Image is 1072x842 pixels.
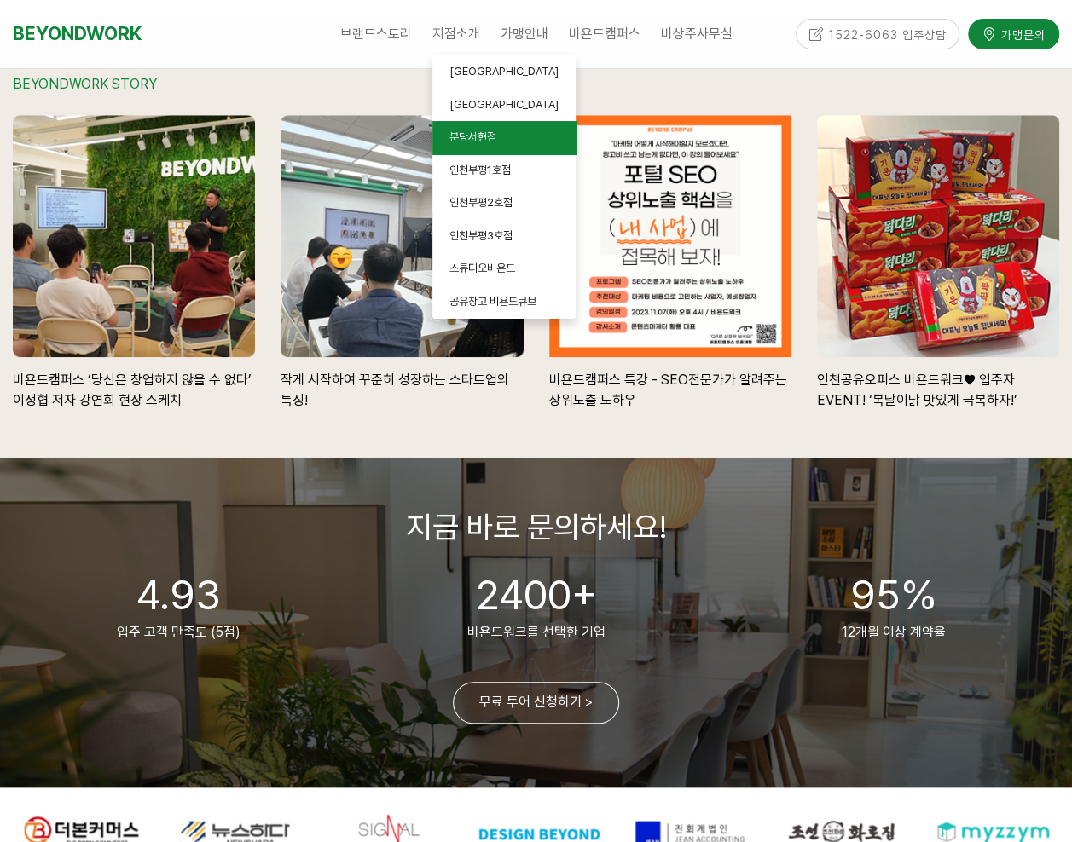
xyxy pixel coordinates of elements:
[117,624,240,640] span: 입주 고객 만족도 (5점)
[13,357,255,411] p: 비욘드캠퍼스 ‘당신은 창업하지 않을 수 없다’ 이정협 저자 강연회 현장 스케치
[449,164,511,176] span: 인천부평1호점
[340,26,412,42] span: 브랜드스토리
[569,26,640,42] span: 비욘드캠퍼스
[13,18,142,49] a: BEYONDWORK
[651,13,743,55] a: 비상주사무실
[432,285,576,319] a: 공유창고 비욘드큐브
[476,570,597,620] span: 2400+
[559,13,651,55] a: 비욘드캠퍼스
[817,357,1059,411] p: 인천공유오피스 비욘드워크♥ 입주자 EVENT! ‘복날이닭 맛있게 극복하자!’
[432,26,480,42] span: 지점소개
[467,624,606,640] span: 비욘드워크를 선택한 기업
[432,154,576,187] a: 인천부평1호점
[449,295,536,308] span: 공유창고 비욘드큐브
[449,98,559,111] span: [GEOGRAPHIC_DATA]
[850,570,937,620] span: 95%
[449,130,496,143] span: 분당서현점
[281,115,523,419] a: <p style="text-align:left; padding-top:15px; line-height:1.5;"> 작게 시작하여 꾸준히 성장하는 스타트업의 특징! </p>작게...
[449,196,513,209] span: 인천부평2호점
[330,13,422,55] a: 브랜드스토리
[13,76,157,92] span: BEYONDWORK STORY
[996,23,1046,40] span: 가맹문의
[449,65,559,78] span: [GEOGRAPHIC_DATA]
[406,509,667,545] span: 지금 바로 문의하세요!
[449,229,513,242] span: 인천부평3호점
[432,55,576,89] a: [GEOGRAPHIC_DATA]
[968,16,1059,46] a: 가맹문의
[432,252,576,285] a: 스튜디오비욘드
[449,262,515,274] span: 스튜디오비욘드
[136,570,221,620] span: 4.93
[432,187,576,220] a: 인천부평2호점
[432,220,576,253] a: 인천부평3호점
[13,115,255,419] a: <p style="text-align:left; padding-top:15px; line-height:1.5;"> 비욘드캠퍼스 ‘당신은 창업하지 않을 수 없다’ 이정협 저자 ...
[842,624,946,640] span: 12개월 이상 계약율
[432,89,576,122] a: [GEOGRAPHIC_DATA]
[549,357,791,411] p: 비욘드캠퍼스 특강 - SEO전문가가 알려주는 상위노출 노하우
[549,115,791,419] a: <p style="text-align:left; padding-top:15px; line-height:1.5;"> 비욘드캠퍼스 특강 - SEO전문가가 알려주는 상위노출 노하우...
[453,682,619,724] a: 무료 투어 신청하기 >
[490,13,559,55] a: 가맹안내
[432,121,576,154] a: 분당서현점
[501,26,548,42] span: 가맹안내
[281,357,523,411] p: 작게 시작하여 꾸준히 성장하는 스타트업의 특징!
[661,26,733,42] span: 비상주사무실
[422,13,490,55] a: 지점소개
[817,115,1059,419] a: <p style="text-align:left; padding-top:15px; line-height:1.5;"> 인천공유오피스 비욘드워크♥ 입주자 EVENT! ‘복날이닭 맛...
